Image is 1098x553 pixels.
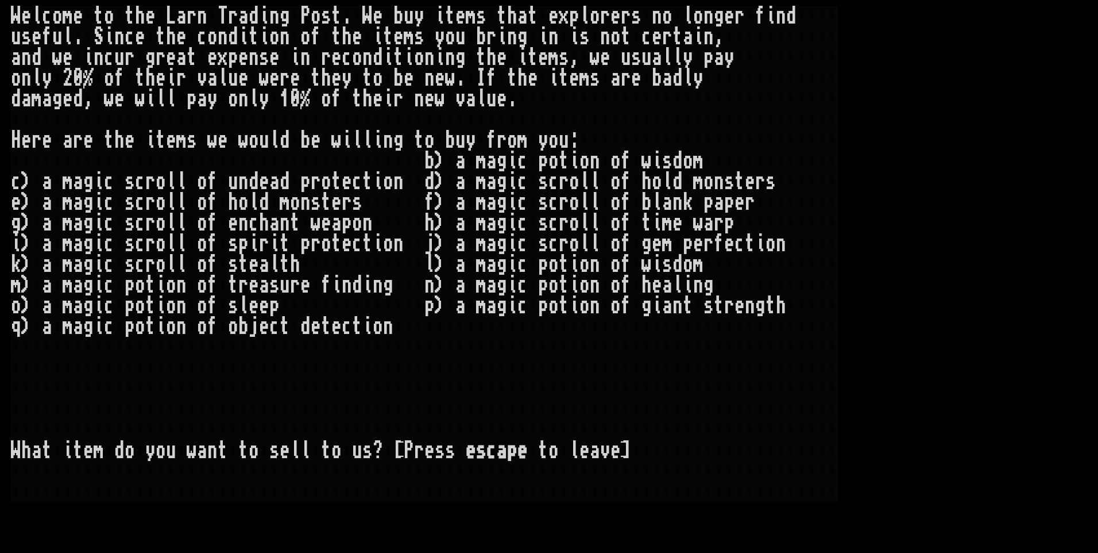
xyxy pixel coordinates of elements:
[176,6,187,26] div: a
[197,89,207,109] div: a
[631,6,641,26] div: s
[528,68,538,89] div: e
[311,6,321,26] div: o
[114,130,125,151] div: h
[104,6,114,26] div: o
[455,47,466,68] div: g
[610,6,621,26] div: e
[352,130,362,151] div: l
[135,89,145,109] div: w
[166,6,176,26] div: L
[11,130,21,151] div: H
[538,26,548,47] div: i
[32,130,42,151] div: r
[631,68,641,89] div: e
[311,130,321,151] div: e
[393,26,404,47] div: e
[621,26,631,47] div: t
[32,6,42,26] div: l
[342,130,352,151] div: i
[228,89,238,109] div: o
[42,68,52,89] div: y
[404,68,414,89] div: e
[445,68,455,89] div: w
[724,6,734,26] div: e
[331,47,342,68] div: e
[569,6,579,26] div: p
[445,6,455,26] div: t
[21,6,32,26] div: e
[290,89,300,109] div: 0
[207,26,218,47] div: o
[73,6,83,26] div: e
[218,26,228,47] div: n
[176,26,187,47] div: e
[207,68,218,89] div: a
[269,130,280,151] div: l
[373,68,383,89] div: o
[104,89,114,109] div: w
[300,89,311,109] div: %
[187,130,197,151] div: s
[104,26,114,47] div: i
[11,6,21,26] div: W
[259,89,269,109] div: y
[683,68,693,89] div: l
[476,6,486,26] div: s
[373,26,383,47] div: i
[249,89,259,109] div: l
[187,89,197,109] div: p
[610,68,621,89] div: a
[73,26,83,47] div: .
[404,26,414,47] div: m
[21,47,32,68] div: n
[32,89,42,109] div: m
[486,26,497,47] div: r
[321,47,331,68] div: r
[703,47,714,68] div: p
[300,130,311,151] div: b
[238,68,249,89] div: e
[362,89,373,109] div: h
[662,47,672,68] div: l
[197,26,207,47] div: c
[414,6,424,26] div: y
[228,26,238,47] div: d
[383,26,393,47] div: t
[641,47,652,68] div: u
[238,89,249,109] div: n
[548,6,559,26] div: e
[517,68,528,89] div: h
[342,68,352,89] div: y
[207,47,218,68] div: e
[207,130,218,151] div: w
[497,26,507,47] div: i
[755,6,765,26] div: f
[373,6,383,26] div: e
[63,130,73,151] div: a
[455,68,466,89] div: .
[52,26,63,47] div: u
[290,47,300,68] div: i
[383,47,393,68] div: i
[342,47,352,68] div: c
[259,26,269,47] div: i
[507,6,517,26] div: h
[579,6,590,26] div: l
[176,130,187,151] div: m
[331,6,342,26] div: t
[300,26,311,47] div: o
[104,68,114,89] div: o
[559,47,569,68] div: s
[497,89,507,109] div: e
[238,47,249,68] div: e
[125,47,135,68] div: r
[228,68,238,89] div: u
[32,68,42,89] div: l
[125,130,135,151] div: e
[590,6,600,26] div: o
[455,26,466,47] div: u
[280,26,290,47] div: n
[393,68,404,89] div: b
[393,6,404,26] div: b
